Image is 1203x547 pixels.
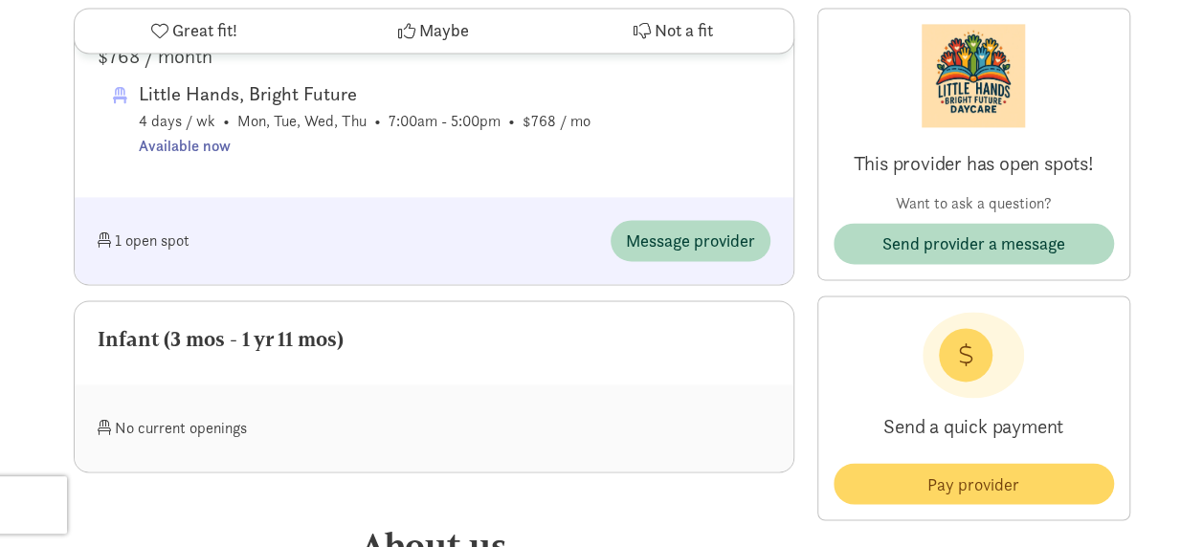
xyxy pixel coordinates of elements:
[419,18,469,44] span: Maybe
[139,134,590,159] div: Available now
[98,324,770,355] div: Infant (3 mos - 1 yr 11 mos)
[75,9,314,53] button: Great fit!
[98,41,770,72] div: $768 / month
[927,470,1019,496] span: Pay provider
[882,230,1065,256] span: Send provider a message
[139,78,590,158] span: 4 days / wk • Mon, Tue, Wed, Thu • 7:00am - 5:00pm • $768 / mo
[655,18,713,44] span: Not a fit
[98,220,434,261] div: 1 open spot
[834,223,1114,264] button: Send provider a message
[139,78,590,109] div: Little Hands, Bright Future
[98,407,434,449] div: No current openings
[834,192,1114,215] p: Want to ask a question?
[314,9,553,53] button: Maybe
[553,9,792,53] button: Not a fit
[626,228,755,253] span: Message provider
[98,3,770,33] div: Preschool (3 - 5 yrs)
[611,220,770,261] button: Message provider
[172,18,237,44] span: Great fit!
[834,150,1114,177] p: This provider has open spots!
[922,24,1025,127] img: Provider logo
[834,398,1114,455] p: Send a quick payment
